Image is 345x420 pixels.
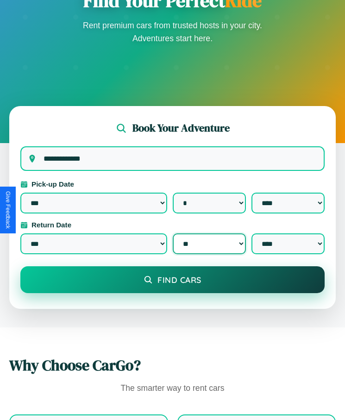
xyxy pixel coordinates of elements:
button: Find Cars [20,266,325,293]
h2: Why Choose CarGo? [9,355,336,376]
div: Give Feedback [5,191,11,229]
p: The smarter way to rent cars [9,381,336,396]
label: Pick-up Date [20,180,325,188]
p: Rent premium cars from trusted hosts in your city. Adventures start here. [80,19,265,45]
label: Return Date [20,221,325,229]
h2: Book Your Adventure [132,121,230,135]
